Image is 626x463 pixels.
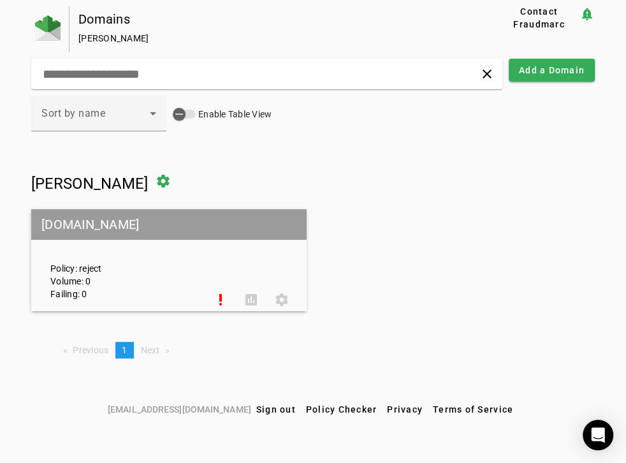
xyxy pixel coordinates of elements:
[31,342,595,358] nav: Pagination
[108,402,251,416] span: [EMAIL_ADDRESS][DOMAIN_NAME]
[583,420,613,450] div: Open Intercom Messenger
[196,108,272,121] label: Enable Table View
[428,398,518,421] button: Terms of Service
[78,13,458,26] div: Domains
[73,345,108,355] span: Previous
[387,404,423,415] span: Privacy
[205,284,236,315] button: Set Up
[31,175,148,193] span: [PERSON_NAME]
[509,59,595,82] button: Add a Domain
[122,345,127,355] span: 1
[35,15,61,41] img: Fraudmarc Logo
[141,345,160,355] span: Next
[256,404,296,415] span: Sign out
[236,284,266,315] button: DMARC Report
[504,5,574,31] span: Contact Fraudmarc
[301,398,382,421] button: Policy Checker
[31,209,307,240] mat-grid-tile-header: [DOMAIN_NAME]
[579,6,595,22] mat-icon: notification_important
[433,404,513,415] span: Terms of Service
[499,6,579,29] button: Contact Fraudmarc
[382,398,428,421] button: Privacy
[78,32,458,45] div: [PERSON_NAME]
[306,404,377,415] span: Policy Checker
[266,284,297,315] button: Settings
[251,398,301,421] button: Sign out
[519,64,585,77] span: Add a Domain
[41,107,105,119] span: Sort by name
[31,6,595,52] app-page-header: Domains
[41,221,205,300] div: Policy: reject Volume: 0 Failing: 0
